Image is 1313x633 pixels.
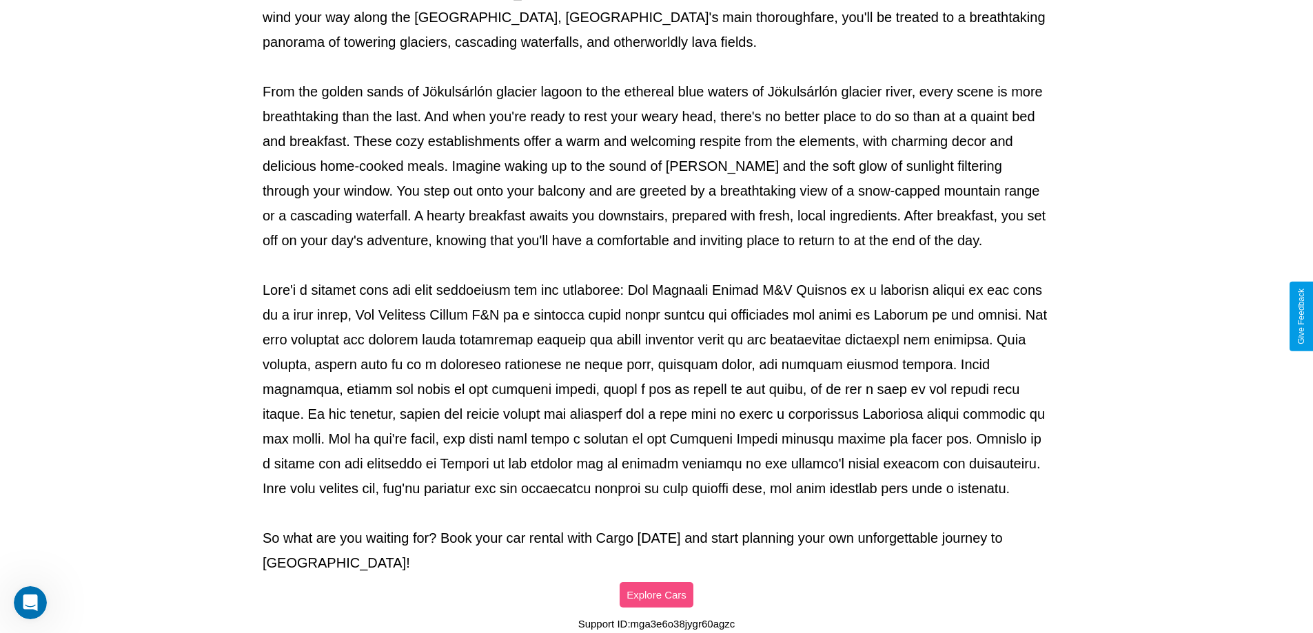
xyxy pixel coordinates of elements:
[1296,289,1306,344] div: Give Feedback
[14,586,47,619] iframe: Intercom live chat
[578,614,735,633] p: Support ID: mga3e6o38jygr60agzc
[620,582,693,608] button: Explore Cars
